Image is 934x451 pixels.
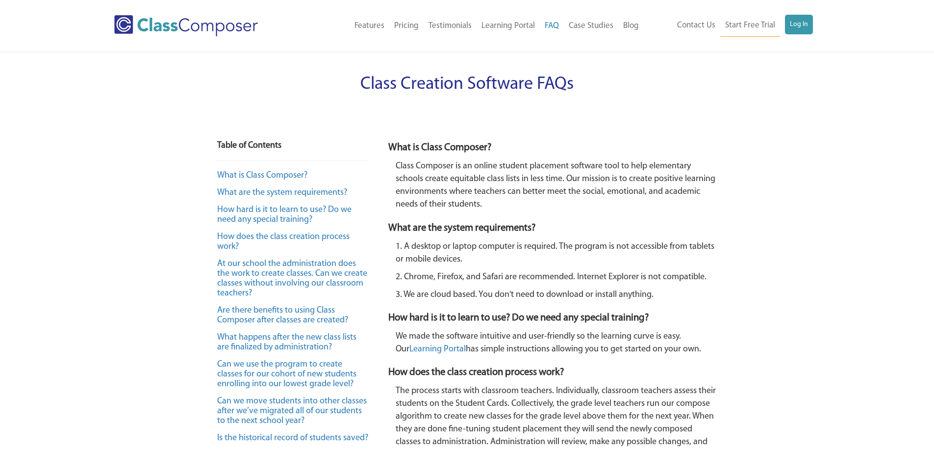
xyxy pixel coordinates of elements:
[720,15,780,37] a: Start Free Trial
[350,15,389,37] a: Features
[785,15,813,34] a: Log In
[388,223,535,233] strong: What are the system requirements?
[217,397,367,425] a: Can we move students into other classes after we’ve migrated all of our students to the next scho...
[360,76,574,93] span: Class Creation Software FAQs
[389,15,424,37] a: Pricing
[424,15,477,37] a: Testimonials
[298,15,644,37] nav: Header Menu
[388,313,649,323] strong: How hard is it to learn to use? Do we need any special training?
[217,360,356,389] a: Can we use the program to create classes for our cohort of new students enrolling into our lowest...
[618,15,644,37] a: Blog
[217,206,352,224] a: How hard is it to learn to use? Do we need any special training?
[217,333,356,352] a: What happens after the new class lists are finalized by administration?
[388,142,491,153] strong: What is Class Composer?
[396,240,717,266] p: 1. A desktop or laptop computer is required. The program is not accessible from tablets or mobile...
[564,15,618,37] a: Case Studies
[217,434,368,443] a: Is the historical record of students saved?
[540,15,564,37] a: FAQ
[672,15,720,36] a: Contact Us
[396,160,717,211] p: Class Composer is an online student placement software tool to help elementary schools create equ...
[114,15,258,36] img: Class Composer
[217,171,307,180] a: What is Class Composer?
[217,188,347,197] a: What are the system requirements?
[217,233,350,251] a: How does the class creation process work?
[396,271,717,284] p: 2. Chrome, Firefox, and Safari are recommended. Internet Explorer is not compatible.
[217,141,281,150] strong: Table of Contents
[409,345,466,354] a: Learning Portal
[388,367,564,377] strong: How does the class creation process work?
[217,306,348,325] a: Are there benefits to using Class Composer after classes are created?
[396,330,717,356] p: We made the software intuitive and user-friendly so the learning curve is easy. Our has simple in...
[644,15,813,37] nav: Header Menu
[217,260,367,298] a: At our school the administration does the work to create classes. Can we create classes without i...
[396,289,717,301] p: 3. We are cloud based. You don't need to download or install anything.
[477,15,540,37] a: Learning Portal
